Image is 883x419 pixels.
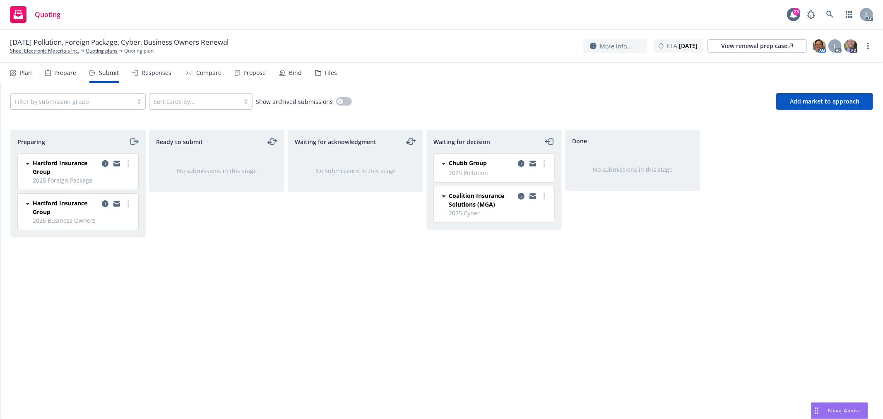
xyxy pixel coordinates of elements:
div: Bind [289,70,302,76]
a: copy logging email [112,199,122,209]
span: Chubb Group [449,159,487,167]
span: Preparing [17,137,45,146]
span: Done [572,137,587,145]
a: moveLeftRight [406,137,416,147]
a: Switch app [841,6,857,23]
a: Report a Bug [803,6,819,23]
div: Propose [243,70,266,76]
span: Nova Assist [828,407,861,414]
a: copy logging email [100,199,110,209]
a: Shoei Electronic Materials Inc. [10,47,79,55]
a: Quoting plans [86,47,118,55]
a: more [539,159,549,169]
a: copy logging email [112,159,122,169]
span: Hartford Insurance Group [33,159,99,176]
span: More info... [600,42,632,51]
a: more [123,199,133,209]
a: more [123,159,133,169]
span: 2025 Pollution [449,169,549,177]
div: Compare [196,70,221,76]
span: ETA : [667,41,698,50]
button: More info... [583,39,647,53]
span: 2025 Foreign Package [33,176,133,185]
span: Ready to submit [156,137,203,146]
a: Quoting [7,3,64,26]
div: Files [325,70,337,76]
span: Coalition Insurance Solutions (MGA) [449,191,515,209]
span: Waiting for decision [433,137,490,146]
span: Hartford Insurance Group [33,199,99,216]
div: Drag to move [811,403,822,419]
button: Nova Assist [811,402,868,419]
div: View renewal prep case [721,40,793,52]
button: Add market to approach [776,93,873,110]
span: Add market to approach [790,97,859,105]
img: photo [813,39,826,53]
a: copy logging email [100,159,110,169]
a: copy logging email [516,159,526,169]
div: No submissions in this stage [579,165,687,174]
span: 2025 Business Owners [33,216,133,225]
div: Plan [20,70,32,76]
a: more [863,41,873,51]
a: copy logging email [516,191,526,201]
a: Search [822,6,838,23]
img: photo [844,39,857,53]
a: copy logging email [528,191,538,201]
a: View renewal prep case [707,39,807,53]
a: moveLeftRight [267,137,277,147]
span: Show archived submissions [256,97,333,106]
span: Waiting for acknowledgment [295,137,376,146]
span: L [833,42,837,51]
div: No submissions in this stage [163,166,271,175]
span: [DATE] Pollution, Foreign Package, Cyber, Business Owners Renewal [10,37,229,47]
div: Submit [99,70,119,76]
div: No submissions in this stage [301,166,409,175]
div: 23 [793,8,800,15]
a: more [539,191,549,201]
a: moveLeft [545,137,555,147]
span: Quoting plan [124,47,154,55]
div: Prepare [54,70,76,76]
a: moveRight [129,137,139,147]
div: Responses [142,70,171,76]
a: copy logging email [528,159,538,169]
strong: [DATE] [679,42,698,50]
span: Quoting [35,11,60,18]
span: 2025 Cyber [449,209,549,217]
